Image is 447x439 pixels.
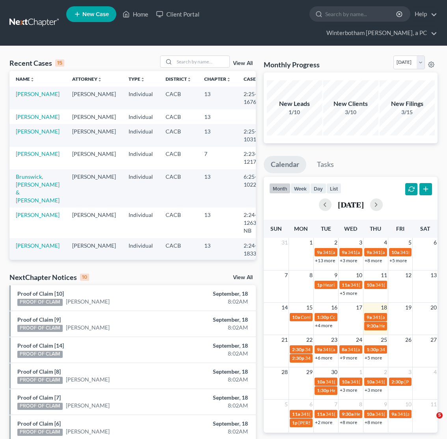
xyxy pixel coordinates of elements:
[315,355,332,361] a: +6 more
[122,124,159,146] td: Individual
[333,270,338,280] span: 9
[342,346,347,352] span: 8a
[264,156,306,173] a: Calendar
[66,87,122,109] td: [PERSON_NAME]
[430,335,438,345] span: 27
[267,108,322,116] div: 1/10
[16,173,60,204] a: Brunswick, [PERSON_NAME] & [PERSON_NAME]
[159,87,198,109] td: CACB
[9,272,89,282] div: NextChapter Notices
[119,7,152,21] a: Home
[17,403,63,410] div: PROOF OF CLAIM
[305,335,313,345] span: 22
[198,238,237,261] td: 13
[330,367,338,377] span: 30
[176,420,248,428] div: September, 18
[294,225,308,232] span: Mon
[267,99,322,108] div: New Leads
[317,379,325,385] span: 10a
[323,108,378,116] div: 3/10
[309,238,313,247] span: 1
[152,7,203,21] a: Client Portal
[66,402,110,409] a: [PERSON_NAME]
[198,124,237,146] td: 13
[122,238,159,261] td: Individual
[129,76,145,82] a: Typeunfold_more
[367,314,372,320] span: 9a
[380,99,435,108] div: New Filings
[176,342,248,350] div: September, 18
[355,303,363,312] span: 17
[333,400,338,409] span: 7
[17,429,63,436] div: PROOF OF CLAIM
[365,355,382,361] a: +5 more
[383,367,388,377] span: 2
[16,91,60,97] a: [PERSON_NAME]
[315,257,335,263] a: +13 more
[16,76,35,82] a: Nameunfold_more
[16,128,60,135] a: [PERSON_NAME]
[176,290,248,298] div: September, 18
[198,109,237,124] td: 13
[358,367,363,377] span: 1
[281,367,289,377] span: 28
[391,379,404,385] span: 2:30p
[66,147,122,169] td: [PERSON_NAME]
[198,207,237,238] td: 13
[66,109,122,124] td: [PERSON_NAME]
[321,225,331,232] span: Tue
[237,124,275,146] td: 2:25-bk-10313-VZ
[159,109,198,124] td: CACB
[17,394,61,401] a: Proof of Claim [7]
[408,238,412,247] span: 5
[204,76,231,82] a: Chapterunfold_more
[159,238,198,261] td: CACB
[436,412,443,419] span: 5
[340,355,357,361] a: +9 more
[317,387,329,393] span: 1:30p
[291,183,310,194] button: week
[176,428,248,435] div: 8:02AM
[198,87,237,109] td: 13
[17,377,63,384] div: PROOF OF CLAIM
[367,282,374,288] span: 10a
[292,314,300,320] span: 10a
[338,200,364,209] h2: [DATE]
[281,238,289,247] span: 31
[301,314,390,320] span: Confirmation hearing for [PERSON_NAME]
[237,87,275,109] td: 2:25-bk-16768-VZ
[187,77,192,82] i: unfold_more
[9,58,64,68] div: Recent Cases
[269,183,291,194] button: month
[433,367,438,377] span: 4
[323,282,431,288] span: Hearing for [PERSON_NAME] and [PERSON_NAME]
[66,207,122,238] td: [PERSON_NAME]
[348,346,424,352] span: 341(a) meeting for [PERSON_NAME]
[97,77,102,82] i: unfold_more
[30,77,35,82] i: unfold_more
[408,367,412,377] span: 3
[309,400,313,409] span: 6
[66,428,110,435] a: [PERSON_NAME]
[367,323,378,329] span: 9:30a
[317,346,322,352] span: 9a
[82,11,109,17] span: New Case
[226,77,231,82] i: unfold_more
[66,238,122,261] td: [PERSON_NAME]
[355,270,363,280] span: 10
[159,147,198,169] td: CACB
[380,270,388,280] span: 11
[322,26,437,40] a: Winterbotham [PERSON_NAME], a PC
[315,419,332,425] a: +2 more
[237,147,275,169] td: 2:23-bk-12170 SK
[317,411,325,417] span: 11a
[16,211,60,218] a: [PERSON_NAME]
[430,303,438,312] span: 20
[176,368,248,376] div: September, 18
[433,238,438,247] span: 6
[305,367,313,377] span: 29
[233,61,253,66] a: View All
[292,420,298,426] span: 1p
[16,150,60,157] a: [PERSON_NAME]
[244,76,269,82] a: Case Nounfold_more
